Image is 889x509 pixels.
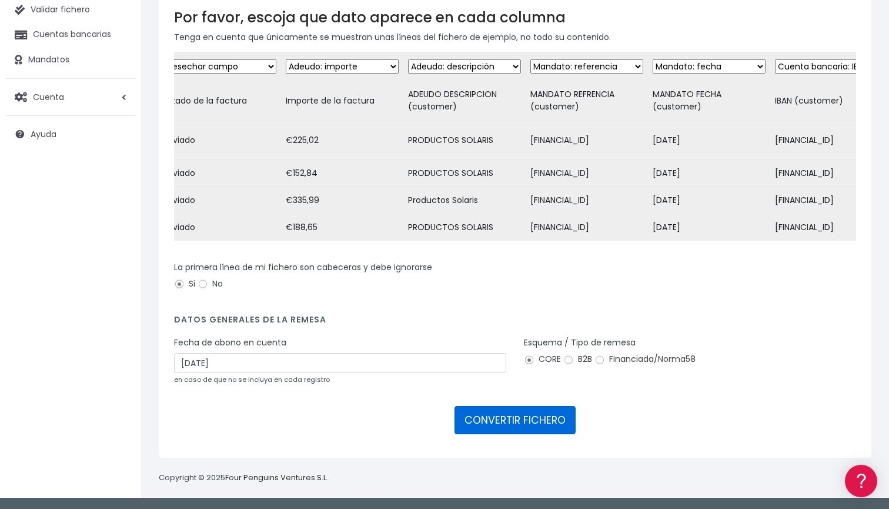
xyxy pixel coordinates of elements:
[6,48,135,72] a: Mandatos
[174,337,286,349] label: Fecha de abono en cuenta
[225,472,328,483] a: Four Penguins Ventures S.L.
[12,82,223,93] div: Información general
[526,121,648,160] td: [FINANCIAL_ID]
[281,214,403,241] td: €188,65
[281,187,403,214] td: €335,99
[12,185,223,204] a: Videotutoriales
[403,81,526,121] td: ADEUDO DESCRIPCION (customer)
[159,472,330,484] p: Copyright © 2025 .
[454,406,576,434] button: CONVERTIR FICHERO
[281,81,403,121] td: Importe de la factura
[159,214,281,241] td: Enviado
[648,81,770,121] td: MANDATO FECHA (customer)
[162,339,226,350] a: POWERED BY ENCHANT
[12,282,223,294] div: Programadores
[174,31,856,44] p: Tenga en cuenta que únicamente se muestran unas líneas del fichero de ejemplo, no todo su contenido.
[159,187,281,214] td: Enviado
[403,187,526,214] td: Productos Solaris
[174,278,195,290] label: Si
[159,121,281,160] td: Enviado
[12,301,223,319] a: API
[594,353,696,365] label: Financiada/Norma58
[12,130,223,141] div: Convertir ficheros
[31,128,56,140] span: Ayuda
[403,214,526,241] td: PRODUCTOS SOLARIS
[174,261,432,274] label: La primera línea de mi fichero son cabeceras y debe ignorarse
[12,252,223,271] a: General
[648,160,770,187] td: [DATE]
[6,85,135,109] a: Cuenta
[648,214,770,241] td: [DATE]
[6,122,135,147] a: Ayuda
[174,375,330,384] small: en caso de que no se incluya en cada registro
[526,81,648,121] td: MANDATO REFRENCIA (customer)
[526,160,648,187] td: [FINANCIAL_ID]
[526,187,648,214] td: [FINANCIAL_ID]
[403,121,526,160] td: PRODUCTOS SOLARIS
[159,160,281,187] td: Enviado
[159,81,281,121] td: Estado de la factura
[12,149,223,167] a: Formatos
[198,278,223,290] label: No
[12,315,223,335] button: Contáctanos
[174,9,856,26] h3: Por favor, escoja que dato aparece en cada columna
[281,121,403,160] td: €225,02
[174,315,856,331] h4: Datos generales de la remesa
[524,337,636,349] label: Esquema / Tipo de remesa
[526,214,648,241] td: [FINANCIAL_ID]
[12,167,223,185] a: Problemas habituales
[648,187,770,214] td: [DATE]
[281,160,403,187] td: €152,84
[648,121,770,160] td: [DATE]
[12,234,223,245] div: Facturación
[33,91,64,102] span: Cuenta
[12,100,223,118] a: Información general
[524,353,561,365] label: CORE
[563,353,592,365] label: B2B
[6,22,135,47] a: Cuentas bancarias
[12,204,223,222] a: Perfiles de empresas
[403,160,526,187] td: PRODUCTOS SOLARIS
